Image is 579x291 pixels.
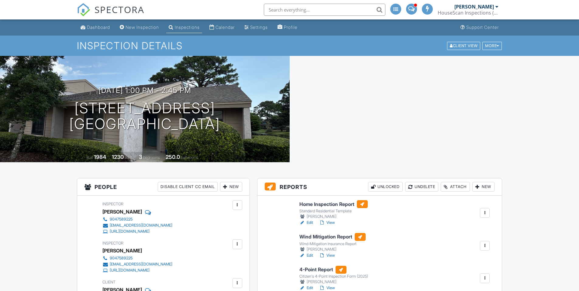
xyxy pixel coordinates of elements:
a: View [319,285,335,291]
a: Client View [446,43,482,48]
a: 4-Point Report Citizen's 4-Point Inspection Form (2025) [PERSON_NAME] [299,266,368,285]
a: Edit [299,252,313,258]
span: Client [102,280,115,284]
div: Calendar [215,25,235,30]
div: 1984 [94,154,106,160]
h3: People [77,178,250,196]
h6: 4-Point Report [299,266,368,274]
div: 3 [139,154,142,160]
div: [PERSON_NAME] [299,279,368,285]
a: Edit [299,220,313,226]
span: SPECTORA [95,3,144,16]
div: [PERSON_NAME] [299,214,368,220]
a: New Inspection [117,22,161,33]
a: [EMAIL_ADDRESS][DOMAIN_NAME] [102,222,172,228]
div: [URL][DOMAIN_NAME] [110,268,150,273]
span: Built [86,155,93,160]
img: The Best Home Inspection Software - Spectora [77,3,90,16]
div: 9047589225 [110,256,133,261]
a: View [319,252,335,258]
div: HouseScan Inspections (HOME) [438,10,498,16]
div: [PERSON_NAME] [454,4,494,10]
a: View [319,220,335,226]
div: [PERSON_NAME] [299,246,366,252]
div: New [220,182,242,192]
div: Dashboard [87,25,110,30]
a: Home Inspection Report Standard Residential Template [PERSON_NAME] [299,200,368,220]
div: Client View [447,42,480,50]
div: [PERSON_NAME] [102,207,142,216]
span: Inspector [102,241,123,245]
a: SPECTORA [77,8,144,21]
h3: [DATE] 1:00 pm - 2:45 pm [98,86,191,94]
a: 9047589225 [102,216,172,222]
div: New Inspection [126,25,159,30]
div: Standard Residential Template [299,209,368,214]
span: bedrooms [143,155,160,160]
h6: Home Inspection Report [299,200,368,208]
h6: Wind Mitigation Report [299,233,366,241]
a: Support Center [458,22,501,33]
a: [URL][DOMAIN_NAME] [102,267,172,273]
h3: Reports [257,178,502,196]
a: Wind Mitigation Report Wind-Mitigation Insurance Report [PERSON_NAME] [299,233,366,252]
span: bathrooms [181,155,198,160]
div: Citizen's 4-Point Inspection Form (2025) [299,274,368,279]
div: Profile [284,25,298,30]
a: Profile [275,22,300,33]
a: 9047589225 [102,255,172,261]
div: Unlocked [368,182,403,192]
a: [URL][DOMAIN_NAME] [102,228,172,235]
a: Inspections [166,22,202,33]
a: [EMAIL_ADDRESS][DOMAIN_NAME] [102,261,172,267]
div: New [472,182,495,192]
a: Settings [242,22,270,33]
div: Support Center [466,25,499,30]
div: [EMAIL_ADDRESS][DOMAIN_NAME] [110,223,172,228]
div: Settings [250,25,268,30]
div: Wind-Mitigation Insurance Report [299,241,366,246]
div: [PERSON_NAME] [102,246,142,255]
div: Inspections [175,25,200,30]
div: 9047589225 [110,217,133,222]
div: Disable Client CC Email [158,182,218,192]
h1: [STREET_ADDRESS] [GEOGRAPHIC_DATA] [69,100,220,132]
span: Inspector [102,202,123,206]
a: Dashboard [78,22,112,33]
span: sq. ft. [125,155,133,160]
div: Attach [441,182,470,192]
a: Edit [299,285,313,291]
div: Undelete [405,182,438,192]
h1: Inspection Details [77,40,502,51]
div: [URL][DOMAIN_NAME] [110,229,150,234]
div: More [482,42,502,50]
div: 250.0 [166,154,180,160]
input: Search everything... [264,4,385,16]
a: Calendar [207,22,237,33]
div: [EMAIL_ADDRESS][DOMAIN_NAME] [110,262,172,267]
div: 1230 [112,154,124,160]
